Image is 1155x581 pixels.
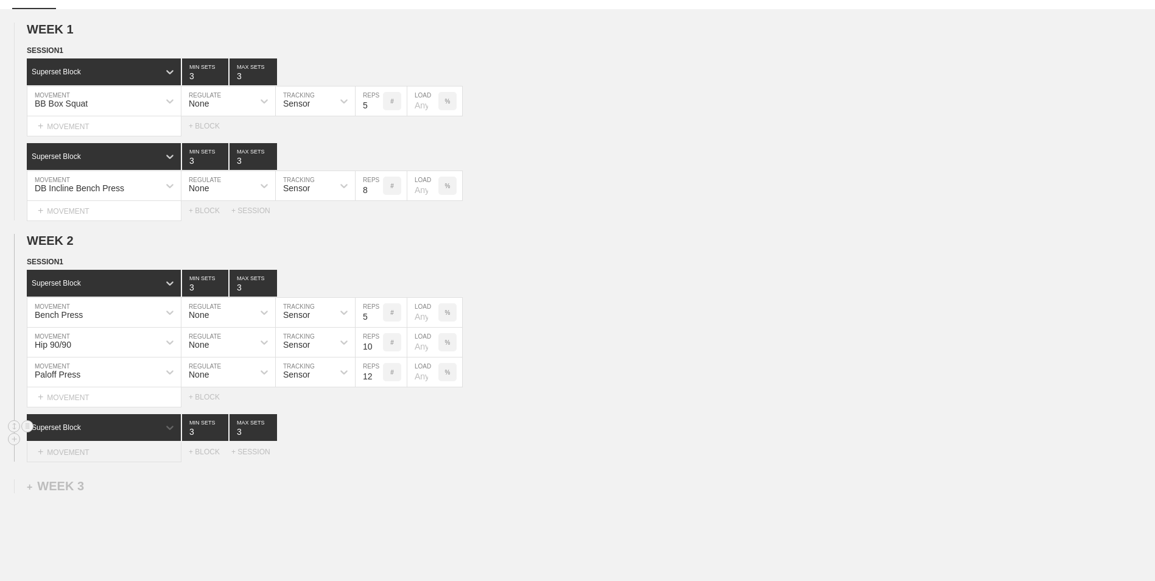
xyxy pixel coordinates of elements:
div: Superset Block [32,279,81,287]
div: + BLOCK [189,448,231,456]
div: + SESSION [231,448,280,456]
input: Any [407,298,438,327]
p: % [445,309,451,316]
div: Superset Block [32,68,81,76]
div: Sensor [283,183,310,193]
div: Superset Block [32,152,81,161]
p: % [445,369,451,376]
p: % [445,183,451,189]
input: None [230,270,277,297]
input: None [230,414,277,441]
iframe: Chat Widget [1094,523,1155,581]
input: Any [407,86,438,116]
div: + BLOCK [189,206,231,215]
span: + [27,482,32,492]
div: MOVEMENT [27,116,181,136]
div: MOVEMENT [27,442,181,462]
p: # [390,183,394,189]
p: # [390,339,394,346]
div: None [189,183,209,193]
div: Paloff Press [35,370,80,379]
input: Any [407,357,438,387]
div: Bench Press [35,310,83,320]
input: Any [407,171,438,200]
span: + [38,392,43,402]
span: WEEK 1 [27,23,74,36]
div: BB Box Squat [35,99,88,108]
input: None [230,143,277,170]
div: WEEK 3 [27,479,84,493]
div: None [189,370,209,379]
div: Sensor [283,99,310,108]
div: + BLOCK [189,122,231,130]
span: SESSION 1 [27,46,63,55]
div: None [189,310,209,320]
div: None [189,99,209,108]
div: None [189,340,209,350]
span: + [38,446,43,457]
span: SESSION 1 [27,258,63,266]
p: % [445,339,451,346]
div: Sensor [283,310,310,320]
span: + [38,121,43,131]
div: + BLOCK [189,393,231,401]
div: Superset Block [32,423,81,432]
p: # [390,98,394,105]
div: MOVEMENT [27,387,181,407]
p: % [445,98,451,105]
div: DB Incline Bench Press [35,183,124,193]
div: + SESSION [231,206,280,215]
p: # [390,369,394,376]
div: Hip 90/90 [35,340,71,350]
input: None [230,58,277,85]
p: # [390,309,394,316]
div: Sensor [283,340,310,350]
span: WEEK 2 [27,234,74,247]
div: Sensor [283,370,310,379]
span: + [38,205,43,216]
div: MOVEMENT [27,201,181,221]
input: Any [407,328,438,357]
